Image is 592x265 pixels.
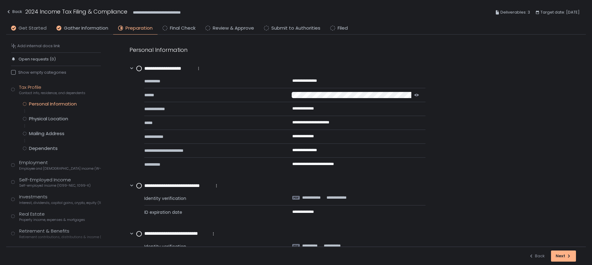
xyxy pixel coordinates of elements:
span: Target date: [DATE] [541,9,580,16]
div: Physical Location [29,116,68,122]
div: Next [556,253,571,259]
span: Preparation [125,25,153,32]
div: Charitable Giving [19,245,70,257]
span: Deliverables: 3 [500,9,530,16]
div: Personal Information [129,46,425,54]
h1: 2024 Income Tax Filing & Compliance [25,7,127,16]
span: Interest, dividends, capital gains, crypto, equity (1099s, K-1s) [19,201,101,205]
button: Next [551,251,576,262]
div: Employment [19,159,101,171]
div: Investments [19,193,101,205]
span: Open requests (0) [18,56,56,62]
span: Filed [338,25,348,32]
span: Identity verification [144,243,277,250]
span: ID expiration date [144,209,277,215]
span: Final Check [170,25,195,32]
div: Personal Information [29,101,77,107]
span: Gather Information [64,25,108,32]
div: Self-Employed Income [19,176,91,188]
button: Back [529,251,545,262]
span: Employee and [DEMOGRAPHIC_DATA] income (W-2s) [19,166,101,171]
span: Get Started [18,25,47,32]
button: Back [6,7,22,18]
span: Retirement contributions, distributions & income (1099-R, 5498) [19,235,101,239]
span: Property income, expenses & mortgages [19,217,85,222]
span: Review & Approve [213,25,254,32]
div: Back [6,8,22,15]
div: Real Estate [19,211,85,222]
span: Submit to Authorities [271,25,320,32]
span: Self-employed income (1099-NEC, 1099-K) [19,183,91,188]
div: Tax Profile [19,84,85,96]
div: Mailing Address [29,130,64,137]
div: Dependents [29,145,58,151]
span: Identity verification [144,195,277,201]
div: Retirement & Benefits [19,228,101,239]
button: Add internal docs link [11,43,60,49]
span: Contact info, residence, and dependents [19,91,85,95]
div: Back [529,253,545,259]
